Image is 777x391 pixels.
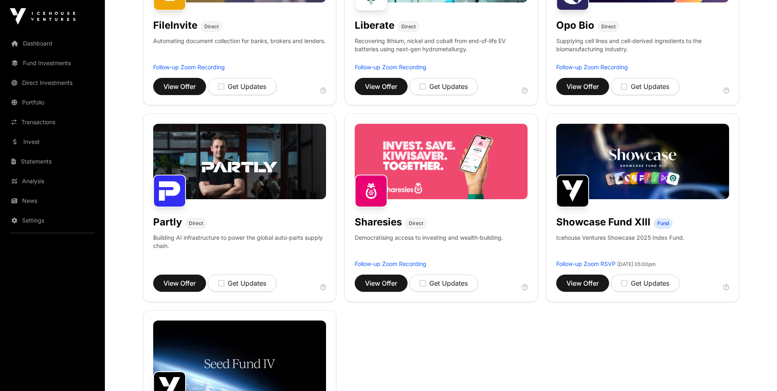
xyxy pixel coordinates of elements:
button: View Offer [355,78,408,95]
span: Fund [657,220,669,227]
button: Get Updates [611,78,680,95]
a: Transactions [7,113,98,131]
img: Showcase Fund XIII [556,175,589,207]
span: Direct [409,220,423,227]
a: Settings [7,211,98,230]
span: [DATE] 05:00pm [617,261,656,267]
div: Get Updates [419,278,468,288]
a: Portfolio [7,93,98,111]
span: Direct [401,23,416,30]
a: Invest [7,133,98,151]
h1: Showcase Fund XIII [556,216,650,229]
img: Sharesies [355,175,387,207]
button: View Offer [355,275,408,292]
button: View Offer [556,275,609,292]
a: Direct Investments [7,74,98,92]
button: Get Updates [409,275,478,292]
a: Follow-up Zoom Recording [355,260,426,267]
div: Get Updates [419,82,468,91]
h1: Partly [153,216,182,229]
a: Follow-up Zoom Recording [556,64,628,70]
div: Get Updates [621,278,669,288]
div: Get Updates [621,82,669,91]
a: Follow-up Zoom RSVP [556,260,616,267]
img: Icehouse Ventures Logo [10,8,75,25]
h1: Liberate [355,19,394,32]
p: Recovering lithium, nickel and cobalt from end-of-life EV batteries using next-gen hydrometallurgy. [355,37,528,63]
p: Icehouse Ventures Showcase 2025 Index Fund. [556,234,684,242]
p: Supplying cell lines and cell-derived ingredients to the biomanufacturing industry. [556,37,729,53]
p: Democratising access to investing and wealth-building. [355,234,503,260]
button: Get Updates [208,78,276,95]
button: View Offer [153,275,206,292]
span: View Offer [365,278,397,288]
a: Fund Investments [7,54,98,72]
span: View Offer [566,278,599,288]
span: Direct [204,23,219,30]
a: Follow-up Zoom Recording [355,64,426,70]
div: Get Updates [218,82,266,91]
span: Direct [189,220,203,227]
img: Showcase-Fund-Banner-1.jpg [556,124,729,199]
a: Follow-up Zoom Recording [153,64,225,70]
iframe: Chat Widget [736,352,777,391]
h1: Sharesies [355,216,402,229]
img: Sharesies-Banner.jpg [355,124,528,199]
img: Partly [153,175,186,207]
p: Automating document collection for banks, brokers and lenders. [153,37,326,63]
span: View Offer [163,278,196,288]
button: View Offer [556,78,609,95]
button: Get Updates [208,275,276,292]
span: Direct [601,23,616,30]
div: Get Updates [218,278,266,288]
h1: FileInvite [153,19,197,32]
a: News [7,192,98,210]
button: Get Updates [409,78,478,95]
a: Analysis [7,172,98,190]
a: Statements [7,152,98,170]
span: View Offer [163,82,196,91]
a: Dashboard [7,34,98,52]
span: View Offer [365,82,397,91]
img: Partly-Banner.jpg [153,124,326,199]
button: View Offer [153,78,206,95]
p: Building AI infrastructure to power the global auto-parts supply chain. [153,234,326,260]
h1: Opo Bio [556,19,594,32]
button: Get Updates [611,275,680,292]
span: View Offer [566,82,599,91]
